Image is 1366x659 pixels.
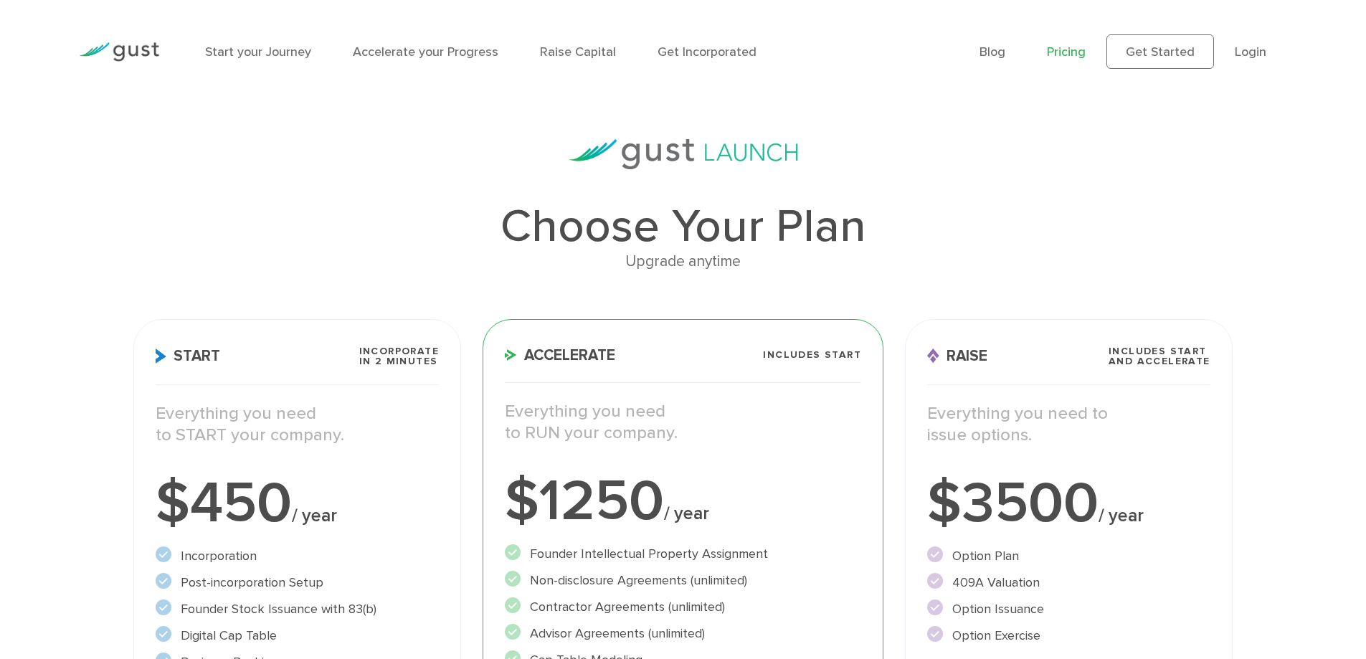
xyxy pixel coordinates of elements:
[1047,44,1086,60] a: Pricing
[664,503,709,524] span: / year
[505,473,861,530] div: $1250
[505,571,861,590] li: Non-disclosure Agreements (unlimited)
[927,599,1210,619] li: Option Issuance
[927,349,987,364] span: Raise
[1106,34,1214,69] a: Get Started
[927,349,939,364] img: Raise Icon
[505,349,517,361] img: Accelerate Icon
[205,44,311,60] a: Start your Journey
[505,544,861,564] li: Founder Intellectual Property Assignment
[505,597,861,617] li: Contractor Agreements (unlimited)
[980,44,1005,60] a: Blog
[658,44,756,60] a: Get Incorporated
[156,349,220,364] span: Start
[156,403,439,446] p: Everything you need to START your company.
[927,626,1210,645] li: Option Exercise
[156,546,439,566] li: Incorporation
[569,139,798,169] img: gust-launch-logos.svg
[927,546,1210,566] li: Option Plan
[156,475,439,532] div: $450
[156,573,439,592] li: Post-incorporation Setup
[292,505,337,526] span: / year
[505,401,861,444] p: Everything you need to RUN your company.
[1099,505,1144,526] span: / year
[927,403,1210,446] p: Everything you need to issue options.
[927,475,1210,532] div: $3500
[133,250,1232,274] div: Upgrade anytime
[156,349,166,364] img: Start Icon X2
[1109,346,1210,366] span: Includes START and ACCELERATE
[133,204,1232,250] h1: Choose Your Plan
[505,624,861,643] li: Advisor Agreements (unlimited)
[1235,44,1266,60] a: Login
[353,44,498,60] a: Accelerate your Progress
[763,350,861,360] span: Includes START
[927,573,1210,592] li: 409A Valuation
[505,348,615,363] span: Accelerate
[540,44,616,60] a: Raise Capital
[359,346,439,366] span: Incorporate in 2 Minutes
[79,42,159,62] img: Gust Logo
[156,599,439,619] li: Founder Stock Issuance with 83(b)
[156,626,439,645] li: Digital Cap Table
